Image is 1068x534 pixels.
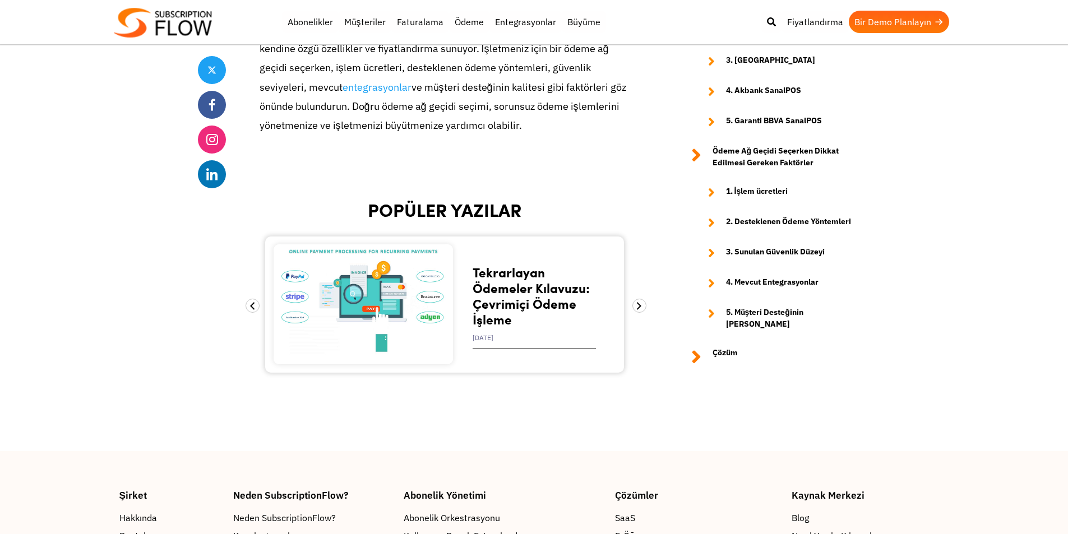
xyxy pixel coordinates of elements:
[787,16,843,27] font: Fiyatlandırma
[697,115,859,128] a: 5. Garanti BBVA SanalPOS
[114,8,212,38] img: Abonelik akışı
[726,55,815,65] font: 3. [GEOGRAPHIC_DATA]
[697,216,859,229] a: 2. Desteklenen Ödeme Yöntemleri
[697,54,859,68] a: 3. [GEOGRAPHIC_DATA]
[726,277,819,287] font: 4. Mevcut Entegrasyonlar
[119,489,147,502] font: Şirket
[397,16,443,27] font: Faturalama
[782,11,849,33] a: Fiyatlandırma
[119,512,157,523] font: Hakkında
[473,263,590,328] a: Tekrarlayan Ödemeler Kılavuzu: Çevrimiçi Ödeme İşleme
[615,512,635,523] font: SaaS
[792,489,864,502] font: Kaynak Merkezi
[391,11,449,33] a: Faturalama
[404,512,500,523] font: Abonelik Orkestrasyonu
[260,81,626,132] font: ve müşteri desteğinin kalitesi gibi faktörleri göz önünde bulundurun. Doğru ödeme ağ geçidi seçim...
[473,333,493,342] font: [DATE]
[233,489,348,502] font: Neden SubscriptionFlow?
[697,246,859,259] a: 3. Sunulan Güvenlik Düzeyi
[726,186,788,196] font: 1. İşlem ücretleri
[368,197,521,222] font: POPÜLER YAZILAR
[792,511,949,524] a: Blog
[119,511,223,524] a: Hakkında
[726,115,822,126] font: 5. Garanti BBVA SanalPOS
[697,307,859,330] a: 5. Müşteri Desteğinin [PERSON_NAME]
[455,16,484,27] font: Ödeme
[697,185,859,199] a: 1. İşlem ücretleri
[404,489,486,502] font: Abonelik Yönetimi
[849,11,949,33] a: Bir Demo Planlayın
[404,511,604,524] a: Abonelik Orkestrasyonu
[792,512,809,523] font: Blog
[449,11,489,33] a: Ödeme
[726,307,803,329] font: 5. Müşteri Desteğinin [PERSON_NAME]
[680,145,859,169] a: Ödeme Ağ Geçidi Seçerken Dikkat Edilmesi Gereken Faktörler
[726,216,851,226] font: 2. Desteklenen Ödeme Yöntemleri
[343,81,412,94] a: entegrasyonlar
[562,11,606,33] a: Büyüme
[713,347,738,357] font: Çözüm
[282,11,339,33] a: Abonelikler
[233,512,336,523] font: Neden SubscriptionFlow?
[495,16,556,27] font: Entegrasyonlar
[726,85,801,95] font: 4. Akbank SanalPOS
[274,244,453,364] img: Tekrarlayan Ödemeler İçin Çevrimiçi Ödeme İşleme
[726,247,825,257] font: 3. Sunulan Güvenlik Düzeyi
[615,511,780,524] a: SaaS
[344,16,386,27] font: Müşteriler
[567,16,600,27] font: Büyüme
[339,11,391,33] a: Müşteriler
[615,489,658,502] font: Çözümler
[697,276,859,290] a: 4. Mevcut Entegrasyonlar
[680,347,859,367] a: Çözüm
[260,23,616,94] font: Sonuç olarak, [GEOGRAPHIC_DATA] birçok ödeme ağ geçidi mevcut ve her biri kendine özgü özellikler...
[233,511,392,524] a: Neden SubscriptionFlow?
[854,16,931,27] font: Bir Demo Planlayın
[713,146,839,168] font: Ödeme Ağ Geçidi Seçerken Dikkat Edilmesi Gereken Faktörler
[489,11,562,33] a: Entegrasyonlar
[288,16,333,27] font: Abonelikler
[697,85,859,98] a: 4. Akbank SanalPOS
